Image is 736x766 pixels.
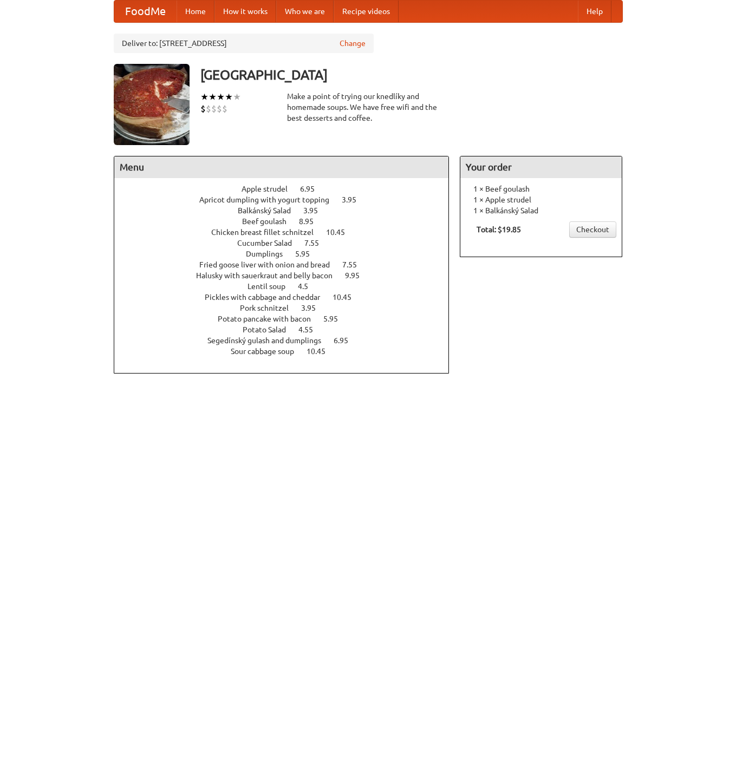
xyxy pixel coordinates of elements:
[466,194,616,205] li: 1 × Apple strudel
[200,91,209,103] li: ★
[247,282,296,291] span: Lentil soup
[323,315,349,323] span: 5.95
[243,325,297,334] span: Potato Salad
[177,1,214,22] a: Home
[300,185,325,193] span: 6.95
[114,34,374,53] div: Deliver to: [STREET_ADDRESS]
[246,250,294,258] span: Dumplings
[240,304,299,312] span: Pork schnitzel
[578,1,611,22] a: Help
[242,185,298,193] span: Apple strudel
[242,185,335,193] a: Apple strudel 6.95
[237,239,339,247] a: Cucumber Salad 7.55
[240,304,336,312] a: Pork schnitzel 3.95
[340,38,366,49] a: Change
[334,336,359,345] span: 6.95
[211,228,324,237] span: Chicken breast fillet schnitzel
[114,156,449,178] h4: Menu
[222,103,227,115] li: $
[196,271,380,280] a: Halusky with sauerkraut and belly bacon 9.95
[217,91,225,103] li: ★
[307,347,336,356] span: 10.45
[207,336,368,345] a: Segedínský gulash and dumplings 6.95
[295,250,321,258] span: 5.95
[206,103,211,115] li: $
[466,184,616,194] li: 1 × Beef goulash
[477,225,521,234] b: Total: $19.85
[326,228,356,237] span: 10.45
[342,260,368,269] span: 7.55
[237,239,303,247] span: Cucumber Salad
[200,103,206,115] li: $
[299,217,324,226] span: 8.95
[114,64,190,145] img: angular.jpg
[334,1,399,22] a: Recipe videos
[247,282,328,291] a: Lentil soup 4.5
[304,239,330,247] span: 7.55
[196,271,343,280] span: Halusky with sauerkraut and belly bacon
[218,315,358,323] a: Potato pancake with bacon 5.95
[200,64,623,86] h3: [GEOGRAPHIC_DATA]
[345,271,370,280] span: 9.95
[199,195,376,204] a: Apricot dumpling with yogurt topping 3.95
[225,91,233,103] li: ★
[243,325,333,334] a: Potato Salad 4.55
[238,206,338,215] a: Balkánský Salad 3.95
[301,304,327,312] span: 3.95
[217,103,222,115] li: $
[231,347,305,356] span: Sour cabbage soup
[211,103,217,115] li: $
[114,1,177,22] a: FoodMe
[211,228,365,237] a: Chicken breast fillet schnitzel 10.45
[298,325,324,334] span: 4.55
[233,91,241,103] li: ★
[246,250,330,258] a: Dumplings 5.95
[242,217,297,226] span: Beef goulash
[342,195,367,204] span: 3.95
[460,156,622,178] h4: Your order
[466,205,616,216] li: 1 × Balkánský Salad
[333,293,362,302] span: 10.45
[205,293,372,302] a: Pickles with cabbage and cheddar 10.45
[238,206,302,215] span: Balkánský Salad
[214,1,276,22] a: How it works
[298,282,319,291] span: 4.5
[199,260,377,269] a: Fried goose liver with onion and bread 7.55
[287,91,450,123] div: Make a point of trying our knedlíky and homemade soups. We have free wifi and the best desserts a...
[303,206,329,215] span: 3.95
[205,293,331,302] span: Pickles with cabbage and cheddar
[569,221,616,238] a: Checkout
[276,1,334,22] a: Who we are
[209,91,217,103] li: ★
[207,336,332,345] span: Segedínský gulash and dumplings
[231,347,346,356] a: Sour cabbage soup 10.45
[199,260,341,269] span: Fried goose liver with onion and bread
[218,315,322,323] span: Potato pancake with bacon
[199,195,340,204] span: Apricot dumpling with yogurt topping
[242,217,334,226] a: Beef goulash 8.95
